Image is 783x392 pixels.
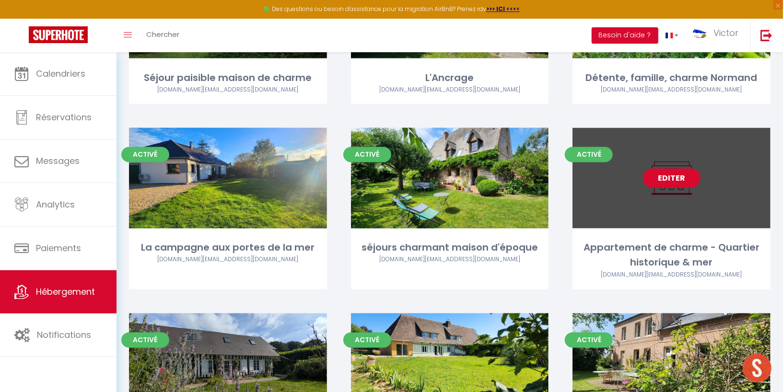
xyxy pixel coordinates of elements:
[29,26,88,43] img: Super Booking
[129,85,327,94] div: Airbnb
[351,85,549,94] div: Airbnb
[36,68,85,80] span: Calendriers
[36,286,95,298] span: Hébergement
[643,169,701,188] a: Editer
[573,271,771,280] div: Airbnb
[713,27,738,39] span: Victor
[343,147,391,162] span: Activé
[351,70,549,85] div: L'Ancrage
[351,255,549,265] div: Airbnb
[573,70,771,85] div: Détente, famille, charme Normand
[129,70,327,85] div: Séjour paisible maison de charme
[573,85,771,94] div: Airbnb
[486,5,520,13] a: >>> ICI <<<<
[36,155,80,167] span: Messages
[760,29,772,41] img: logout
[121,333,169,348] span: Activé
[139,19,187,52] a: Chercher
[573,241,771,271] div: Appartement de charme - Quartier historique & mer
[592,27,658,44] button: Besoin d'aide ?
[129,241,327,255] div: La campagne aux portes de la mer
[36,198,75,210] span: Analytics
[129,255,327,265] div: Airbnb
[743,354,771,382] div: Ouvrir le chat
[693,28,707,38] img: ...
[36,242,81,254] span: Paiements
[36,111,92,123] span: Réservations
[146,29,179,39] span: Chercher
[565,333,613,348] span: Activé
[343,333,391,348] span: Activé
[37,329,91,341] span: Notifications
[351,241,549,255] div: séjours charmant maison d'époque
[686,19,750,52] a: ... Victor
[565,147,613,162] span: Activé
[121,147,169,162] span: Activé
